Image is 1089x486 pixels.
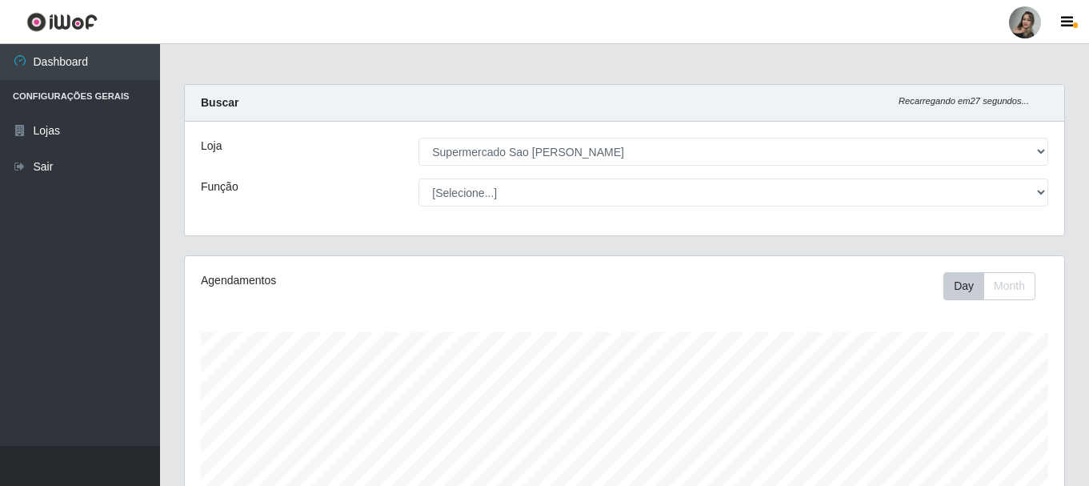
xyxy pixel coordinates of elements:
i: Recarregando em 27 segundos... [899,96,1029,106]
label: Loja [201,138,222,155]
div: Agendamentos [201,272,540,289]
label: Função [201,179,238,195]
button: Day [943,272,984,300]
div: First group [943,272,1035,300]
strong: Buscar [201,96,238,109]
button: Month [983,272,1035,300]
img: CoreUI Logo [26,12,98,32]
div: Toolbar with button groups [943,272,1048,300]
